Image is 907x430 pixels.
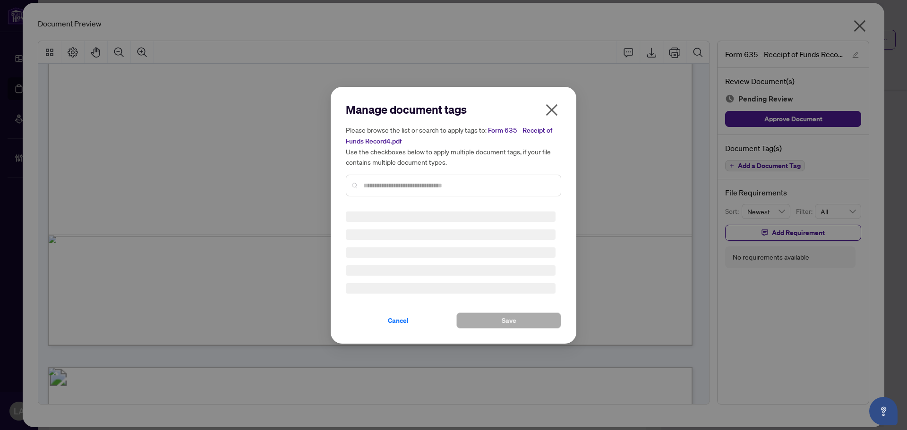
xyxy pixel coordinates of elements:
h2: Manage document tags [346,102,561,117]
h5: Please browse the list or search to apply tags to: Use the checkboxes below to apply multiple doc... [346,125,561,167]
button: Open asap [869,397,898,425]
span: Cancel [388,313,409,328]
span: Form 635 - Receipt of Funds Record4.pdf [346,126,552,145]
button: Save [456,312,561,329]
span: close [544,102,559,118]
button: Cancel [346,312,451,329]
